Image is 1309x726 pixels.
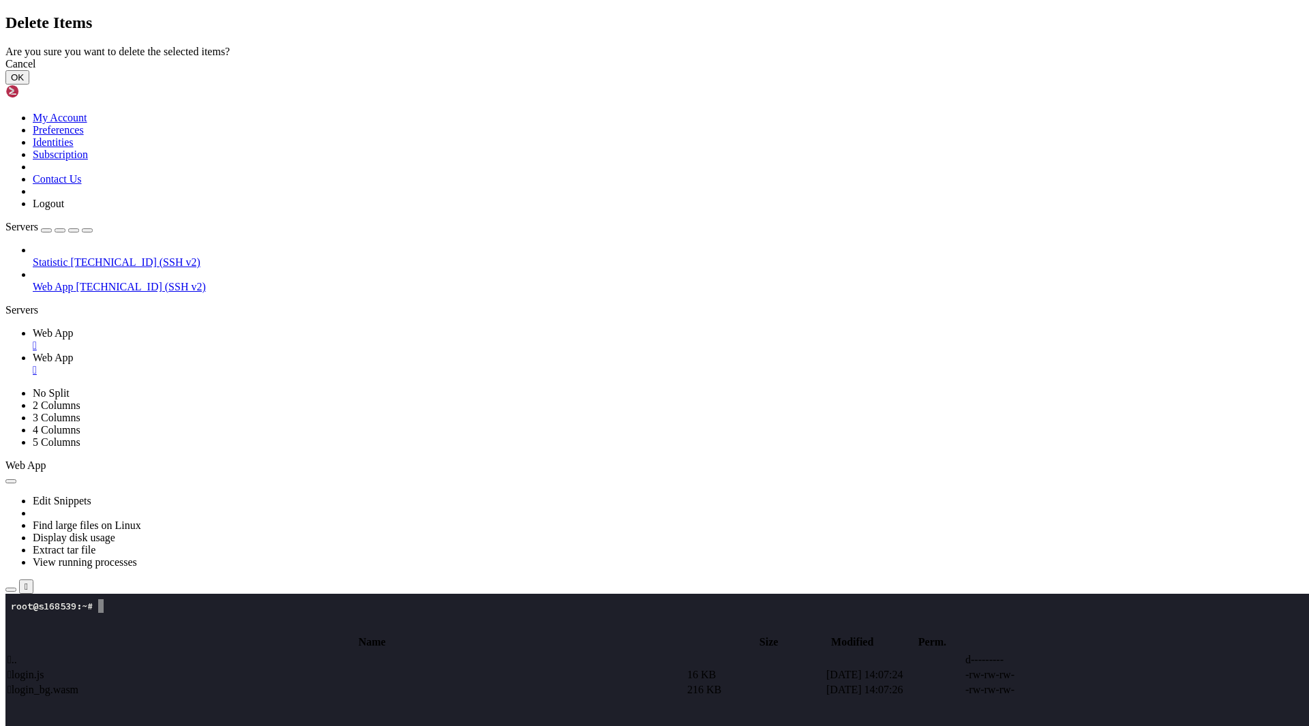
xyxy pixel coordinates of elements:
span: login.js [7,669,44,680]
span: [TECHNICAL_ID] (SSH v2) [71,256,200,268]
a: Statistic [TECHNICAL_ID] (SSH v2) [33,256,1304,269]
div: Cancel [5,58,1304,70]
div: (16, 0) [93,5,98,19]
li: Web App [TECHNICAL_ID] (SSH v2) [33,269,1304,293]
a: 3 Columns [33,412,80,423]
span:  [7,684,12,695]
a: Web App [33,352,1304,376]
th: Size: activate to sort column ascending [738,635,798,649]
a: My Account [33,112,87,123]
td: 216 KB [687,683,824,697]
a:  [33,339,1304,352]
td: [DATE] 14:07:26 [826,683,963,697]
span:  [7,654,12,665]
a: 5 Columns [33,436,80,448]
td: 16 KB [687,668,824,682]
x-row: root@s168539:~# [5,5,1132,19]
th: Name: activate to sort column descending [7,635,737,649]
span: .. [7,654,17,665]
span: Web App [33,281,74,292]
span: login_bg.wasm [7,684,78,695]
span: Web App [33,352,74,363]
span: Web App [33,327,74,339]
div: Are you sure you want to delete the selected items? [5,46,1304,58]
td: [DATE] 14:07:24 [826,668,963,682]
a: Web App [TECHNICAL_ID] (SSH v2) [33,281,1304,293]
td: -rw-rw-rw- [965,668,1102,682]
a: Edit Snippets [33,495,91,506]
a: Web App [33,327,1304,352]
span: [TECHNICAL_ID] (SSH v2) [76,281,206,292]
th: Modified: activate to sort column ascending [800,635,905,649]
a: Display disk usage [33,532,115,543]
a: Preferences [33,124,84,136]
a: Find large files on Linux [33,519,141,531]
span: Statistic [33,256,68,268]
img: Shellngn [5,85,84,98]
td: d--------- [965,653,1102,667]
th: Perm.: activate to sort column ascending [906,635,959,649]
a: Extract tar file [33,544,95,556]
a: Logout [33,198,64,209]
li: Statistic [TECHNICAL_ID] (SSH v2) [33,244,1304,269]
div:  [25,581,28,592]
span: Web App [5,459,46,471]
a: View running processes [33,556,137,568]
a: Identities [33,136,74,148]
button:  [19,579,33,594]
h2: Delete Items [5,14,1304,32]
a: No Split [33,387,70,399]
a: 2 Columns [33,399,80,411]
td: -rw-rw-rw- [965,683,1102,697]
a:  [33,364,1304,376]
span: Servers [5,221,38,232]
a: 4 Columns [33,424,80,436]
a: Contact Us [33,173,82,185]
span:  [7,669,12,680]
button: OK [5,70,29,85]
div: Servers [5,304,1304,316]
a: Servers [5,221,93,232]
a: Subscription [33,149,88,160]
